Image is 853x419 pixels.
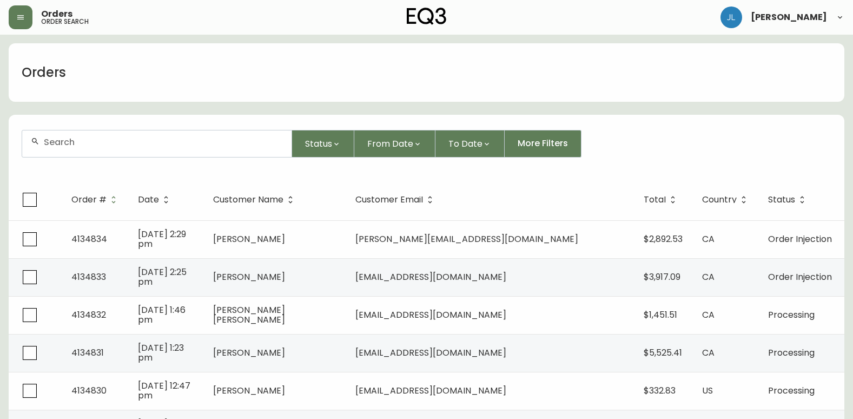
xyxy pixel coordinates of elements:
span: [PERSON_NAME] [213,346,285,359]
span: Date [138,197,159,203]
span: Order Injection [768,233,832,245]
span: Country [702,195,751,205]
span: Processing [768,384,815,397]
span: [DATE] 1:23 pm [138,342,184,364]
span: Customer Name [213,197,283,203]
span: CA [702,346,715,359]
input: Search [44,137,283,147]
span: 4134831 [71,346,104,359]
span: $1,451.51 [644,309,677,321]
span: 4134830 [71,384,107,397]
span: From Date [367,137,413,150]
span: Country [702,197,737,203]
span: CA [702,309,715,321]
span: Customer Name [213,195,297,205]
img: logo [407,8,447,25]
span: Status [768,195,809,205]
span: $332.83 [644,384,676,397]
span: Order # [71,197,107,203]
span: Total [644,197,666,203]
span: [DATE] 1:46 pm [138,304,186,326]
span: 4134834 [71,233,107,245]
span: To Date [448,137,482,150]
span: Date [138,195,173,205]
span: [PERSON_NAME] [751,13,827,22]
button: More Filters [505,130,581,158]
span: Status [768,197,795,203]
span: US [702,384,713,397]
h1: Orders [22,63,66,82]
span: [PERSON_NAME] [213,271,285,283]
span: Order # [71,195,121,205]
span: [EMAIL_ADDRESS][DOMAIN_NAME] [355,384,506,397]
span: [DATE] 2:25 pm [138,266,187,288]
span: [PERSON_NAME] [PERSON_NAME] [213,304,285,326]
span: $3,917.09 [644,271,680,283]
h5: order search [41,18,89,25]
span: [EMAIL_ADDRESS][DOMAIN_NAME] [355,271,506,283]
span: More Filters [518,138,568,149]
span: $5,525.41 [644,346,682,359]
button: To Date [435,130,505,158]
span: [PERSON_NAME] [213,233,285,245]
span: Processing [768,309,815,321]
span: CA [702,233,715,245]
span: [PERSON_NAME] [213,384,285,397]
span: Total [644,195,680,205]
span: Order Injection [768,271,832,283]
span: [DATE] 12:47 pm [138,379,190,402]
span: [EMAIL_ADDRESS][DOMAIN_NAME] [355,346,506,359]
button: From Date [354,130,435,158]
span: 4134833 [71,271,106,283]
span: CA [702,271,715,283]
img: 1c9c23e2a847dab86f8017579b61559c [720,6,742,28]
span: [EMAIL_ADDRESS][DOMAIN_NAME] [355,309,506,321]
span: Customer Email [355,197,423,203]
span: Customer Email [355,195,437,205]
span: $2,892.53 [644,233,683,245]
span: Processing [768,346,815,359]
span: Orders [41,10,72,18]
span: [PERSON_NAME][EMAIL_ADDRESS][DOMAIN_NAME] [355,233,578,245]
span: 4134832 [71,309,106,321]
span: Status [305,137,332,150]
span: [DATE] 2:29 pm [138,228,186,250]
button: Status [292,130,354,158]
